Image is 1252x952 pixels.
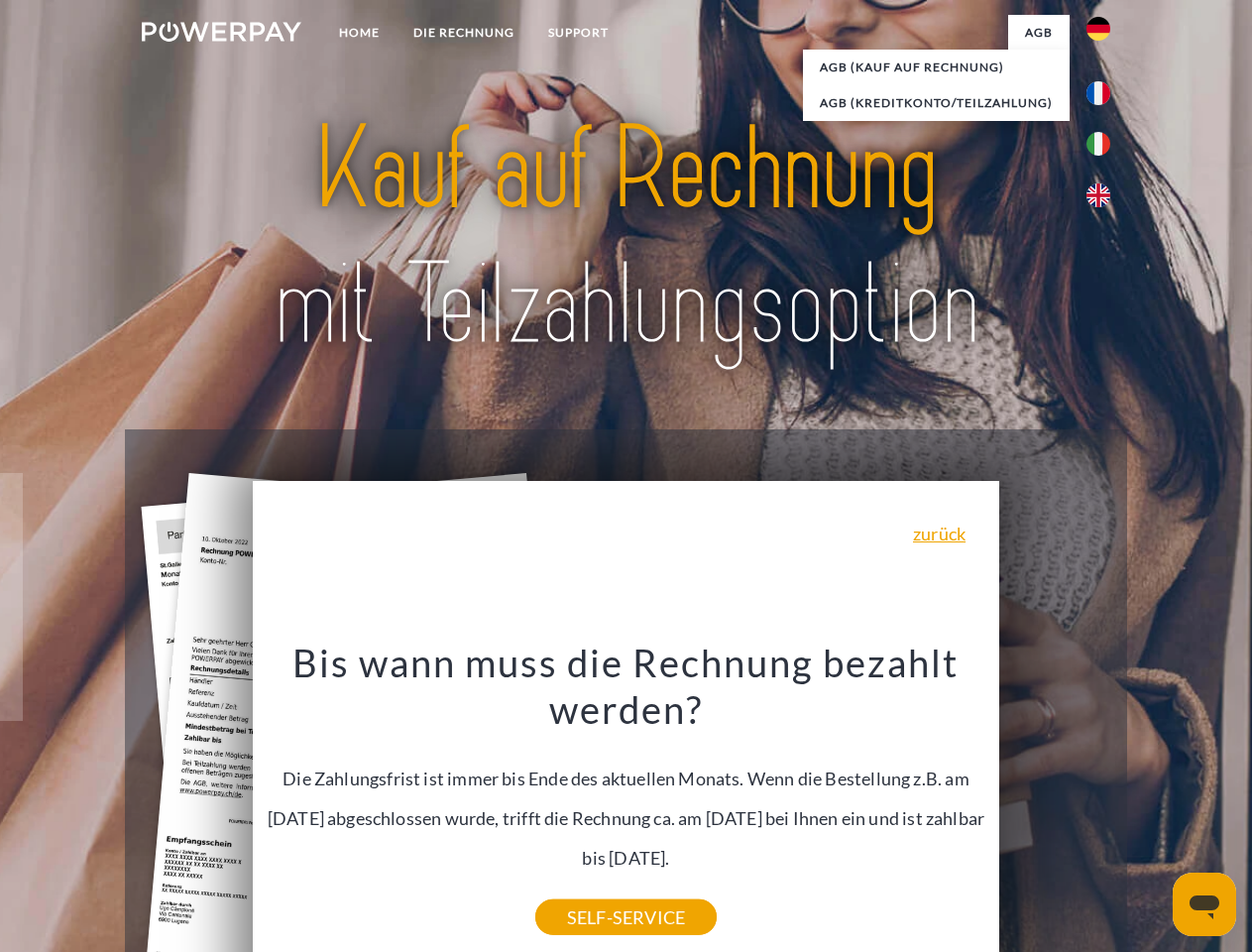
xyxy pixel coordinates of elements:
[535,899,717,935] a: SELF-SERVICE
[803,50,1070,85] a: AGB (Kauf auf Rechnung)
[322,15,397,51] a: Home
[265,639,988,917] div: Die Zahlungsfrist ist immer bis Ende des aktuellen Monats. Wenn die Bestellung z.B. am [DATE] abg...
[1086,81,1110,105] img: fr
[1173,873,1236,936] iframe: Schaltfläche zum Öffnen des Messaging-Fensters
[1008,15,1070,51] a: agb
[803,85,1070,121] a: AGB (Kreditkonto/Teilzahlung)
[142,22,301,42] img: logo-powerpay-white.svg
[1086,132,1110,156] img: it
[265,639,988,734] h3: Bis wann muss die Rechnung bezahlt werden?
[189,95,1063,380] img: title-powerpay_de.svg
[913,525,966,542] a: zurück
[397,15,531,51] a: DIE RECHNUNG
[1086,183,1110,207] img: en
[1086,17,1110,41] img: de
[531,15,626,51] a: SUPPORT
